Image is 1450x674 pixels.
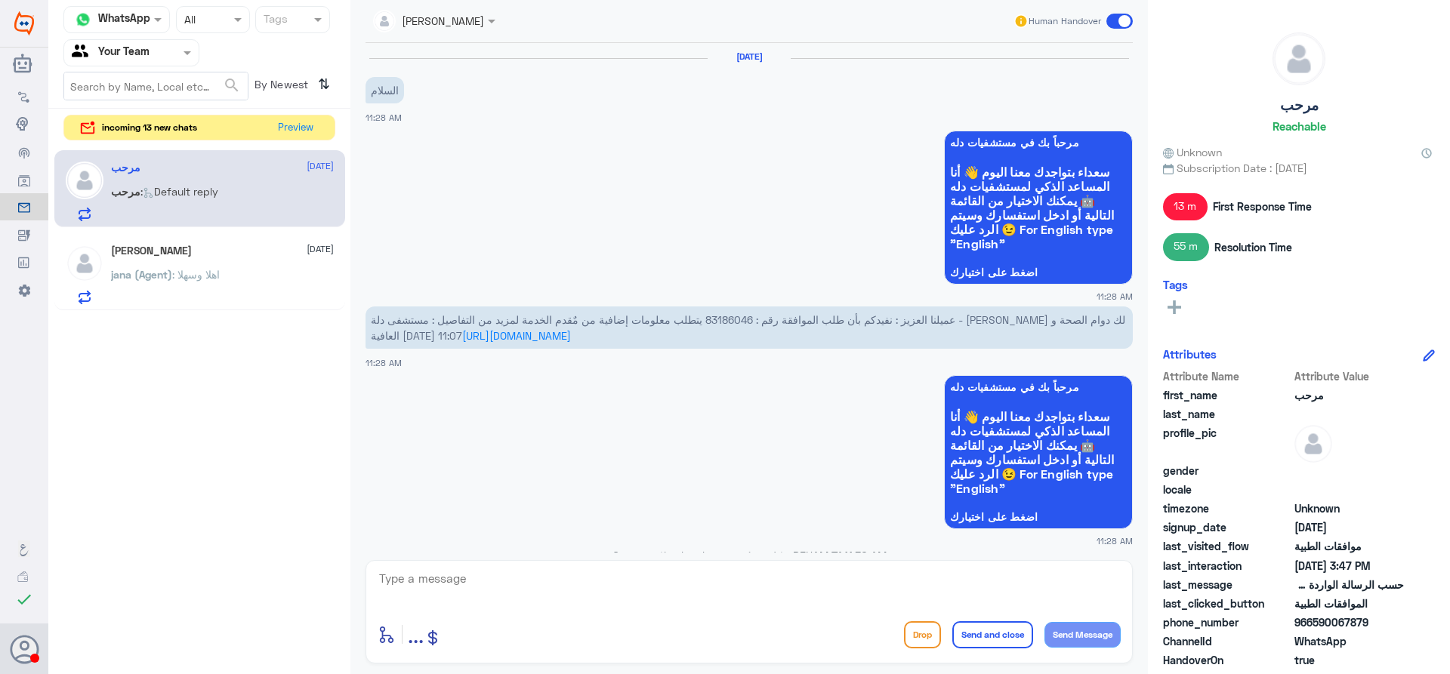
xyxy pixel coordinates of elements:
[111,185,140,198] span: مرحب
[366,306,1133,349] p: 17/8/2025, 11:28 AM
[318,72,330,97] i: ⇅
[1163,160,1435,176] span: Subscription Date : [DATE]
[1163,463,1291,479] span: gender
[1029,14,1101,28] span: Human Handover
[1273,33,1325,85] img: defaultAdmin.png
[66,245,103,282] img: defaultAdmin.png
[72,42,94,64] img: yourTeam.svg
[1294,633,1404,649] span: 2
[1294,652,1404,668] span: true
[950,409,1127,495] span: سعداء بتواجدك معنا اليوم 👋 أنا المساعد الذكي لمستشفيات دله 🤖 يمكنك الاختيار من القائمة التالية أو...
[1214,239,1292,255] span: Resolution Time
[408,617,424,651] button: ...
[111,162,140,174] h5: مرحب
[1163,614,1291,630] span: phone_number
[366,77,404,103] p: 17/8/2025, 11:28 AM
[1163,406,1291,422] span: last_name
[1097,290,1133,303] span: 11:28 AM
[1163,144,1222,160] span: Unknown
[111,245,192,257] h5: ابو كيان
[1163,652,1291,668] span: HandoverOn
[10,635,39,663] button: Avatar
[950,137,1127,149] span: مرحباً بك في مستشفيات دله
[1294,596,1404,611] span: الموافقات الطبية
[1044,622,1121,648] button: Send Message
[261,11,288,30] div: Tags
[223,76,241,94] span: search
[1097,534,1133,547] span: 11:28 AM
[1163,577,1291,592] span: last_message
[1163,193,1208,220] span: 13 m
[1163,278,1188,291] h6: Tags
[271,115,319,140] button: Preview
[1294,577,1404,592] span: حسب الرسالة الواردة من شركة التامين بطلب معلومات اضافيه امل منكم ارسال المطلوب لشركة التامين ولكم...
[1163,558,1291,574] span: last_interaction
[1163,482,1291,497] span: locale
[248,72,312,102] span: By Newest
[950,165,1127,251] span: سعداء بتواجدك معنا اليوم 👋 أنا المساعد الذكي لمستشفيات دله 🤖 يمكنك الاختيار من القائمة التالية أو...
[1213,199,1312,214] span: First Response Time
[952,621,1033,648] button: Send and close
[1163,519,1291,535] span: signup_date
[708,51,791,62] h6: [DATE]
[307,242,334,256] span: [DATE]
[172,268,220,281] span: : اهلا وسهلا
[408,620,424,648] span: ...
[64,72,248,100] input: Search by Name, Local etc…
[1163,425,1291,460] span: profile_pic
[1294,482,1404,497] span: null
[1294,368,1404,384] span: Attribute Value
[1294,425,1332,463] img: defaultAdmin.png
[1294,558,1404,574] span: 2025-08-17T12:47:02.0063983Z
[1163,596,1291,611] span: last_clicked_button
[904,621,941,648] button: Drop
[1163,347,1217,361] h6: Attributes
[140,185,218,198] span: : Default reply
[366,112,402,122] span: 11:28 AM
[371,313,1125,342] span: عميلنا العزيز : نفيدكم بأن طلب الموافقة رقم : 83186046 يتطلب معلومات إضافية من مٌقدم الخدمة لمزيد...
[15,590,33,608] i: check
[950,381,1127,393] span: مرحباً بك في مستشفيات دله
[1163,368,1291,384] span: Attribute Name
[1163,233,1209,260] span: 55 m
[366,547,1133,563] p: Conversation has been assigned to REHAM TA
[223,73,241,98] button: search
[950,511,1127,523] span: اضغط على اختيارك
[1294,387,1404,403] span: مرحب
[1163,633,1291,649] span: ChannelId
[111,268,172,281] span: jana (Agent)
[14,11,34,35] img: Widebot Logo
[950,266,1127,279] span: اضغط على اختيارك
[1280,97,1319,114] h5: مرحب
[66,162,103,199] img: defaultAdmin.png
[1163,538,1291,554] span: last_visited_flow
[72,8,94,31] img: whatsapp.png
[1294,500,1404,516] span: Unknown
[1163,387,1291,403] span: first_name
[1294,538,1404,554] span: موافقات الطبية
[462,329,571,342] a: [URL][DOMAIN_NAME]
[1163,500,1291,516] span: timezone
[1294,614,1404,630] span: 966590067879
[366,358,402,368] span: 11:28 AM
[102,121,197,134] span: incoming 13 new chats
[1294,519,1404,535] span: 2025-08-17T08:28:05.856Z
[307,159,334,173] span: [DATE]
[844,549,887,562] span: 11:30 AM
[1294,463,1404,479] span: null
[1273,119,1326,133] h6: Reachable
